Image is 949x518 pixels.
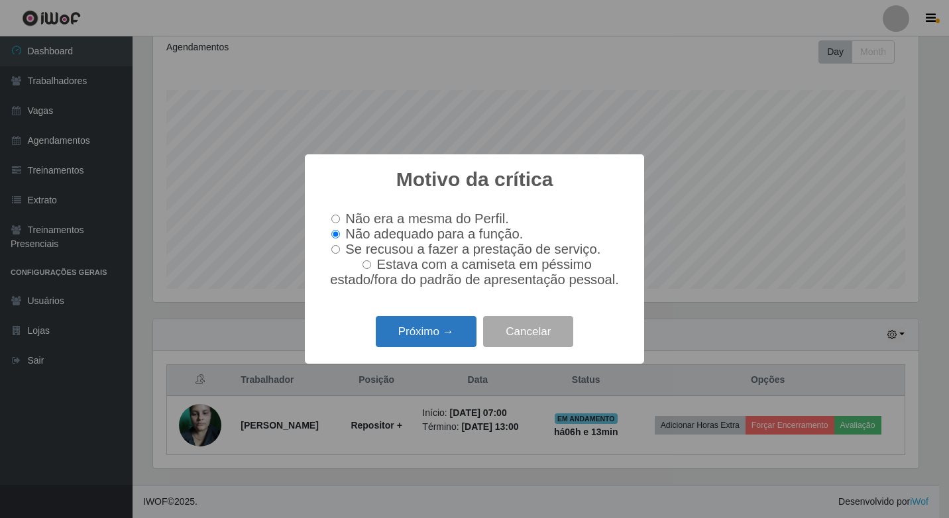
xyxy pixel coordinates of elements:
[331,245,340,254] input: Se recusou a fazer a prestação de serviço.
[331,230,340,238] input: Não adequado para a função.
[345,211,508,226] span: Não era a mesma do Perfil.
[483,316,573,347] button: Cancelar
[396,168,553,191] h2: Motivo da crítica
[345,227,523,241] span: Não adequado para a função.
[376,316,476,347] button: Próximo →
[363,260,371,269] input: Estava com a camiseta em péssimo estado/fora do padrão de apresentação pessoal.
[331,215,340,223] input: Não era a mesma do Perfil.
[345,242,600,256] span: Se recusou a fazer a prestação de serviço.
[330,257,619,287] span: Estava com a camiseta em péssimo estado/fora do padrão de apresentação pessoal.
